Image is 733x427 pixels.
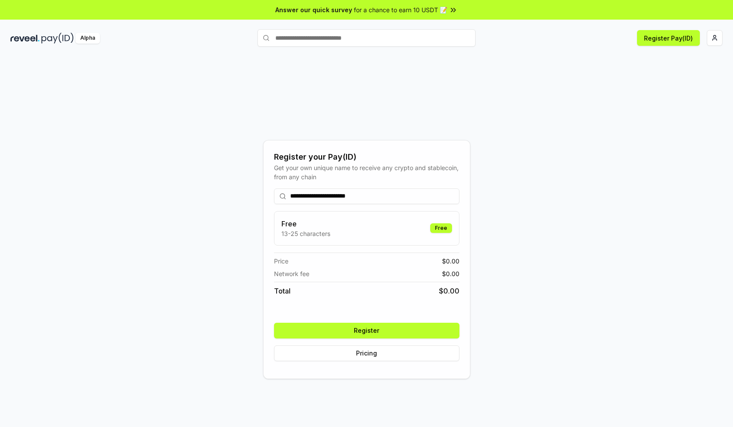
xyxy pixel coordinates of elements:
img: reveel_dark [10,33,40,44]
button: Pricing [274,345,459,361]
span: $ 0.00 [439,286,459,296]
div: Register your Pay(ID) [274,151,459,163]
div: Alpha [75,33,100,44]
div: Free [430,223,452,233]
button: Register Pay(ID) [637,30,700,46]
span: for a chance to earn 10 USDT 📝 [354,5,447,14]
img: pay_id [41,33,74,44]
span: Total [274,286,291,296]
span: $ 0.00 [442,269,459,278]
h3: Free [281,219,330,229]
span: Network fee [274,269,309,278]
p: 13-25 characters [281,229,330,238]
span: Price [274,256,288,266]
span: Answer our quick survey [275,5,352,14]
div: Get your own unique name to receive any crypto and stablecoin, from any chain [274,163,459,181]
span: $ 0.00 [442,256,459,266]
button: Register [274,323,459,338]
